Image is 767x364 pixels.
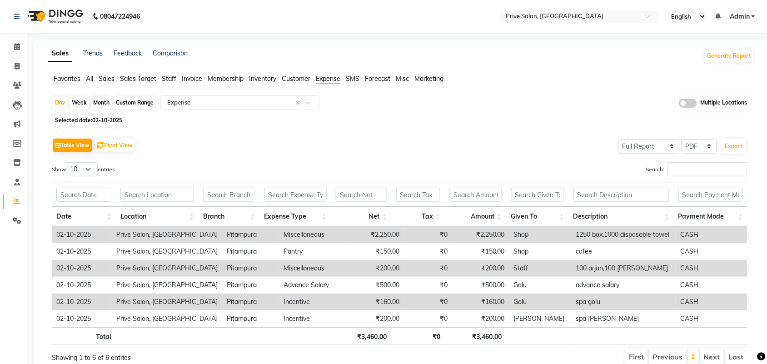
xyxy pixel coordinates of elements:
td: ₹0 [404,260,452,277]
span: Multiple Locations [701,99,747,108]
button: Pivot View [95,139,135,152]
span: 02-10-2025 [92,117,122,124]
label: Search: [646,162,747,176]
input: Search Amount [449,188,502,202]
button: Table View [53,139,92,152]
th: Payment Mode: activate to sort column ascending [674,207,748,226]
td: ₹160.00 [348,294,404,310]
td: ₹200.00 [348,310,404,327]
td: 02-10-2025 [52,260,112,277]
th: Branch: activate to sort column ascending [199,207,259,226]
td: Golu [509,294,571,310]
td: CASH [676,243,747,260]
td: ₹160.00 [452,294,509,310]
th: Total [52,327,116,345]
a: 1 [691,352,696,361]
label: Show entries [52,162,115,176]
span: Staff [162,75,176,83]
a: Feedback [114,49,142,57]
td: [PERSON_NAME] [509,310,571,327]
span: All [86,75,93,83]
td: Prive Salon, [GEOGRAPHIC_DATA] [112,260,222,277]
input: Search Given To [511,188,564,202]
td: ₹150.00 [348,243,404,260]
td: 100 arjun,100 [PERSON_NAME] [571,260,676,277]
input: Search Description [573,188,669,202]
img: logo [23,4,85,29]
td: Pitampura [222,260,279,277]
input: Search Net [336,188,387,202]
td: ₹200.00 [452,260,509,277]
span: Expense [316,75,340,83]
span: Marketing [414,75,443,83]
td: Pitampura [222,226,279,243]
td: 02-10-2025 [52,243,112,260]
td: ₹2,250.00 [452,226,509,243]
a: Comparison [153,49,188,57]
span: Customer [282,75,310,83]
a: Trends [83,49,103,57]
td: ₹0 [404,243,452,260]
th: Location: activate to sort column ascending [116,207,199,226]
td: Miscellaneous [279,260,348,277]
td: Pitampura [222,277,279,294]
span: Misc [396,75,409,83]
span: Favorites [54,75,80,83]
td: CASH [676,260,747,277]
input: Search Branch [203,188,255,202]
td: ₹200.00 [452,310,509,327]
td: Staff [509,260,571,277]
b: 08047224946 [100,4,140,29]
td: CASH [676,294,747,310]
span: Forecast [365,75,390,83]
input: Search Location [120,188,194,202]
td: ₹500.00 [452,277,509,294]
td: Pitampura [222,294,279,310]
input: Search Expense Type [264,188,327,202]
th: ₹3,460.00 [331,327,391,345]
th: Expense Type: activate to sort column ascending [260,207,332,226]
td: Shop [509,243,571,260]
input: Search Tax [396,188,440,202]
span: Sales Target [120,75,156,83]
td: Prive Salon, [GEOGRAPHIC_DATA] [112,310,222,327]
th: Tax: activate to sort column ascending [392,207,445,226]
td: 1250 box,1000 disposable towel [571,226,676,243]
a: Sales [48,45,72,62]
td: spa [PERSON_NAME] [571,310,676,327]
span: Admin [730,12,750,21]
td: Prive Salon, [GEOGRAPHIC_DATA] [112,226,222,243]
img: pivot.png [97,142,104,149]
div: Custom Range [114,96,156,109]
div: Showing 1 to 6 of 6 entries [52,348,334,363]
span: SMS [346,75,359,83]
td: 02-10-2025 [52,226,112,243]
select: Showentries [66,162,98,176]
td: ₹2,250.00 [348,226,404,243]
div: Day [53,96,68,109]
td: Pitampura [222,243,279,260]
td: ₹150.00 [452,243,509,260]
td: ₹0 [404,310,452,327]
span: Sales [99,75,115,83]
th: ₹0 [392,327,445,345]
td: Pitampura [222,310,279,327]
td: Prive Salon, [GEOGRAPHIC_DATA] [112,277,222,294]
td: Advance Salary [279,277,348,294]
input: Search: [668,162,747,176]
th: Amount: activate to sort column ascending [445,207,506,226]
td: cofee [571,243,676,260]
td: CASH [676,277,747,294]
div: Week [70,96,89,109]
td: 02-10-2025 [52,294,112,310]
td: ₹200.00 [348,260,404,277]
th: Description: activate to sort column ascending [569,207,674,226]
td: advance salary [571,277,676,294]
td: CASH [676,226,747,243]
td: ₹0 [404,277,452,294]
td: Golu [509,277,571,294]
span: Membership [208,75,244,83]
td: Miscellaneous [279,226,348,243]
td: Prive Salon, [GEOGRAPHIC_DATA] [112,243,222,260]
td: spa golu [571,294,676,310]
